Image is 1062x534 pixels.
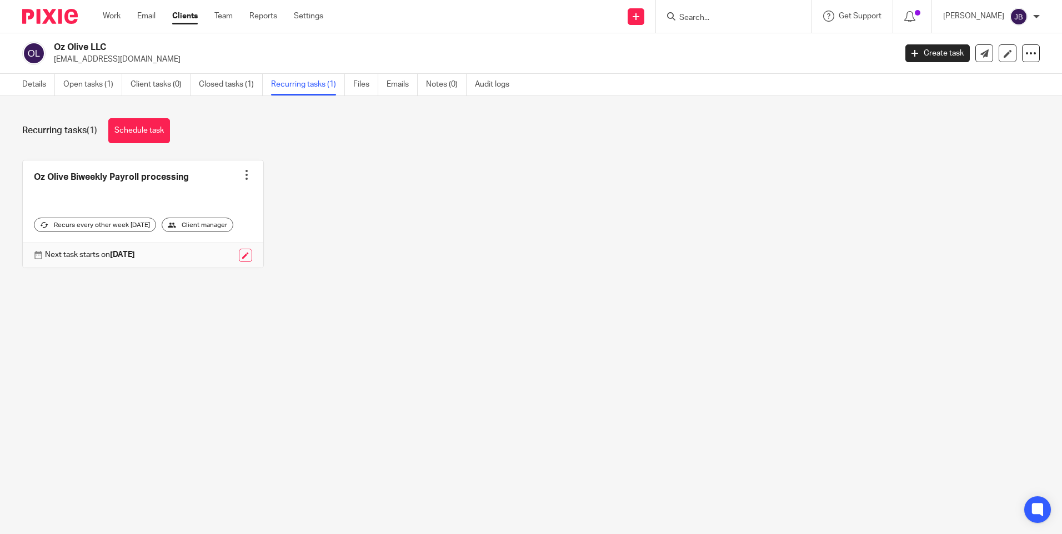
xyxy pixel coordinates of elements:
a: Notes (0) [426,74,467,95]
a: Clients [172,11,198,22]
p: [PERSON_NAME] [943,11,1004,22]
h2: Oz Olive LLC [54,42,722,53]
a: Recurring tasks (1) [271,74,345,95]
span: (1) [87,126,97,135]
a: Client tasks (0) [131,74,191,95]
a: Email [137,11,156,22]
img: svg%3E [22,42,46,65]
a: Work [103,11,121,22]
input: Search [678,13,778,23]
div: Client manager [162,218,233,232]
h1: Recurring tasks [22,125,97,137]
a: Schedule task [108,118,170,143]
a: Reports [249,11,277,22]
a: Details [22,74,55,95]
p: Next task starts on [45,249,135,260]
div: Recurs every other week [DATE] [34,218,156,232]
a: Closed tasks (1) [199,74,263,95]
a: Audit logs [475,74,518,95]
a: Create task [905,44,970,62]
strong: [DATE] [110,251,135,259]
p: [EMAIL_ADDRESS][DOMAIN_NAME] [54,54,889,65]
img: svg%3E [1010,8,1028,26]
a: Files [353,74,378,95]
a: Settings [294,11,323,22]
span: Get Support [839,12,881,20]
a: Team [214,11,233,22]
a: Emails [387,74,418,95]
a: Open tasks (1) [63,74,122,95]
img: Pixie [22,9,78,24]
